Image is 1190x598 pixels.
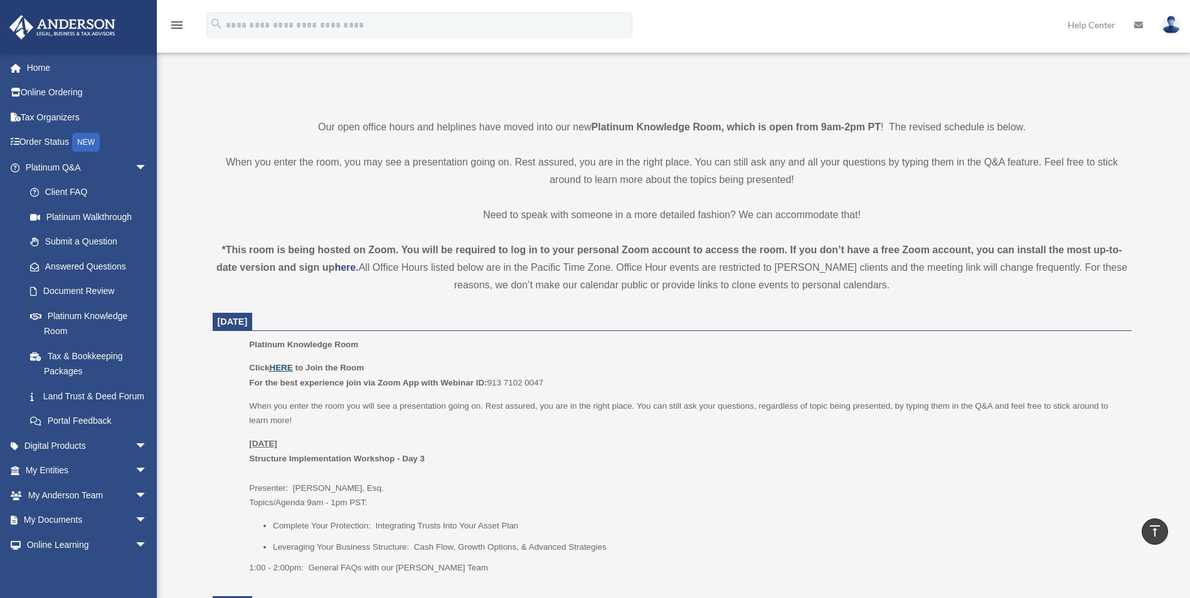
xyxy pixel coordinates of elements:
b: Click [249,363,295,372]
a: Order StatusNEW [9,130,166,155]
p: When you enter the room, you may see a presentation going on. Rest assured, you are in the right ... [213,154,1132,189]
div: All Office Hours listed below are in the Pacific Time Zone. Office Hour events are restricted to ... [213,241,1132,294]
span: arrow_drop_down [135,532,160,558]
a: Tax & Bookkeeping Packages [18,344,166,384]
div: NEW [72,133,100,152]
a: menu [169,22,184,33]
li: Complete Your Protection: Integrating Trusts Into Your Asset Plan [273,518,1123,533]
i: vertical_align_top [1147,523,1162,538]
a: My Documentsarrow_drop_down [9,508,166,533]
a: Digital Productsarrow_drop_down [9,433,166,458]
a: Platinum Q&Aarrow_drop_down [9,155,166,180]
span: arrow_drop_down [135,433,160,459]
img: User Pic [1162,16,1181,34]
b: Structure Implementation Workshop - Day 3 [249,454,425,463]
a: HERE [269,363,292,372]
a: My Entitiesarrow_drop_down [9,458,166,483]
a: Online Learningarrow_drop_down [9,532,166,557]
strong: . [356,262,358,273]
a: Submit a Question [18,229,166,254]
strong: Platinum Knowledge Room, which is open from 9am-2pm PT [592,122,881,132]
span: arrow_drop_down [135,155,160,181]
p: 1:00 - 2:00pm: General FAQs with our [PERSON_NAME] Team [249,560,1122,575]
a: vertical_align_top [1142,518,1168,545]
li: Leveraging Your Business Structure: Cash Flow, Growth Options, & Advanced Strategies [273,540,1123,555]
img: Anderson Advisors Platinum Portal [6,15,119,39]
i: menu [169,18,184,33]
a: Portal Feedback [18,409,166,434]
a: Land Trust & Deed Forum [18,384,166,409]
p: Presenter: [PERSON_NAME], Esq. Topics/Agenda 9am - 1pm PST: [249,436,1122,510]
u: [DATE] [249,439,277,448]
b: For the best experience join via Zoom App with Webinar ID: [249,378,487,387]
p: Need to speak with someone in a more detailed fashion? We can accommodate that! [213,206,1132,224]
span: arrow_drop_down [135,483,160,508]
a: Document Review [18,279,166,304]
i: search [210,17,223,31]
a: Answered Questions [18,254,166,279]
p: Our open office hours and helplines have moved into our new ! The revised schedule is below. [213,118,1132,136]
a: Client FAQ [18,180,166,205]
span: [DATE] [218,317,248,327]
p: When you enter the room you will see a presentation going on. Rest assured, you are in the right ... [249,399,1122,428]
span: arrow_drop_down [135,508,160,533]
b: to Join the Room [295,363,364,372]
a: Tax Organizers [9,105,166,130]
strong: *This room is being hosted on Zoom. You will be required to log in to your personal Zoom account ... [216,244,1122,273]
a: Platinum Walkthrough [18,204,166,229]
a: here [334,262,356,273]
span: arrow_drop_down [135,458,160,484]
a: Online Ordering [9,80,166,105]
span: Platinum Knowledge Room [249,340,358,349]
p: 913 7102 0047 [249,360,1122,390]
a: Home [9,55,166,80]
a: My Anderson Teamarrow_drop_down [9,483,166,508]
a: Platinum Knowledge Room [18,303,160,344]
